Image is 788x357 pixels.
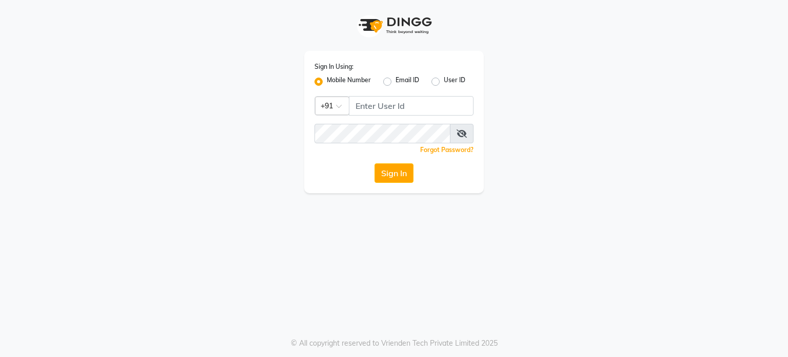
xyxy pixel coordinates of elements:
a: Forgot Password? [420,146,474,154]
button: Sign In [375,163,413,183]
label: Mobile Number [327,76,371,88]
label: Email ID [396,76,419,88]
img: logo1.svg [353,10,435,41]
label: Sign In Using: [314,62,353,71]
input: Username [314,124,450,143]
input: Username [349,96,474,116]
label: User ID [444,76,465,88]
